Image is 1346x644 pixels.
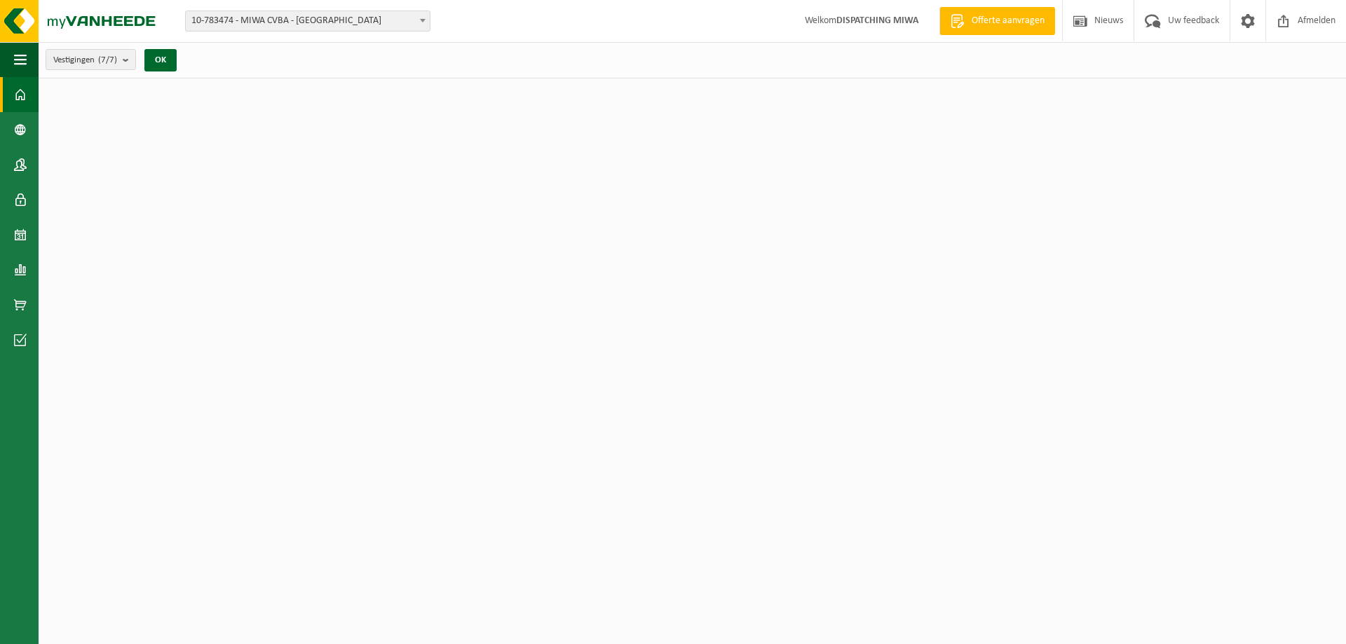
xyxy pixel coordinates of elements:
[185,11,430,32] span: 10-783474 - MIWA CVBA - SINT-NIKLAAS
[98,55,117,64] count: (7/7)
[968,14,1048,28] span: Offerte aanvragen
[144,49,177,71] button: OK
[53,50,117,71] span: Vestigingen
[186,11,430,31] span: 10-783474 - MIWA CVBA - SINT-NIKLAAS
[939,7,1055,35] a: Offerte aanvragen
[836,15,918,26] strong: DISPATCHING MIWA
[46,49,136,70] button: Vestigingen(7/7)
